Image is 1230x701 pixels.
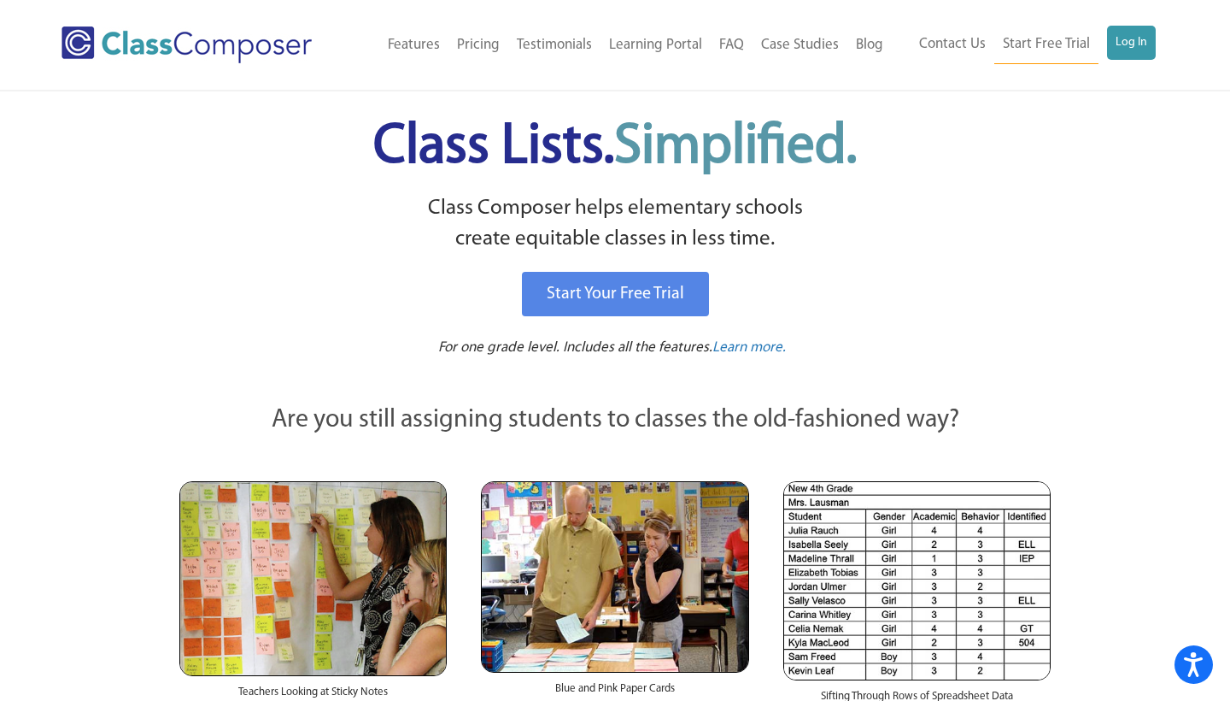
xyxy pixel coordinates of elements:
[508,27,600,64] a: Testimonials
[547,286,684,303] span: Start Your Free Trial
[448,27,508,64] a: Pricing
[712,340,786,355] span: Learn more.
[177,193,1053,256] p: Class Composer helps elementary schools create equitable classes in less time.
[783,481,1051,680] img: Spreadsheets
[911,26,994,63] a: Contact Us
[712,338,786,359] a: Learn more.
[379,27,448,64] a: Features
[179,481,447,676] img: Teachers Looking at Sticky Notes
[1107,26,1156,60] a: Log In
[753,27,847,64] a: Case Studies
[600,27,711,64] a: Learning Portal
[481,481,748,672] img: Blue and Pink Paper Cards
[614,120,857,175] span: Simplified.
[351,27,892,64] nav: Header Menu
[61,27,312,63] img: Class Composer
[438,340,712,355] span: For one grade level. Includes all the features.
[373,120,857,175] span: Class Lists.
[522,272,709,316] a: Start Your Free Trial
[179,402,1051,439] p: Are you still assigning students to classes the old-fashioned way?
[847,27,892,64] a: Blog
[994,26,1098,64] a: Start Free Trial
[711,27,753,64] a: FAQ
[892,26,1156,64] nav: Header Menu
